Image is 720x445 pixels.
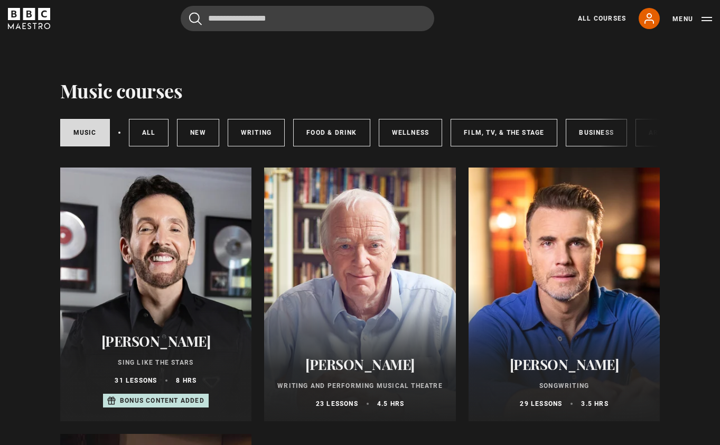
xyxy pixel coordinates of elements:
[60,119,110,146] a: Music
[120,396,204,405] p: Bonus content added
[316,399,358,409] p: 23 lessons
[264,168,456,421] a: [PERSON_NAME] Writing and Performing Musical Theatre 23 lessons 4.5 hrs
[277,356,443,373] h2: [PERSON_NAME]
[581,399,608,409] p: 3.5 hrs
[177,119,219,146] a: New
[277,381,443,391] p: Writing and Performing Musical Theatre
[60,168,252,421] a: [PERSON_NAME] Sing Like the Stars 31 lessons 8 hrs Bonus content added
[469,168,660,421] a: [PERSON_NAME] Songwriting 29 lessons 3.5 hrs
[377,399,404,409] p: 4.5 hrs
[481,381,648,391] p: Songwriting
[129,119,169,146] a: All
[115,376,157,385] p: 31 lessons
[566,119,627,146] a: Business
[379,119,443,146] a: Wellness
[8,8,50,29] svg: BBC Maestro
[189,12,202,25] button: Submit the search query
[73,358,239,367] p: Sing Like the Stars
[451,119,557,146] a: Film, TV, & The Stage
[181,6,434,31] input: Search
[578,14,626,23] a: All Courses
[73,333,239,349] h2: [PERSON_NAME]
[228,119,285,146] a: Writing
[672,14,712,24] button: Toggle navigation
[293,119,370,146] a: Food & Drink
[520,399,562,409] p: 29 lessons
[176,376,197,385] p: 8 hrs
[481,356,648,373] h2: [PERSON_NAME]
[60,79,183,101] h1: Music courses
